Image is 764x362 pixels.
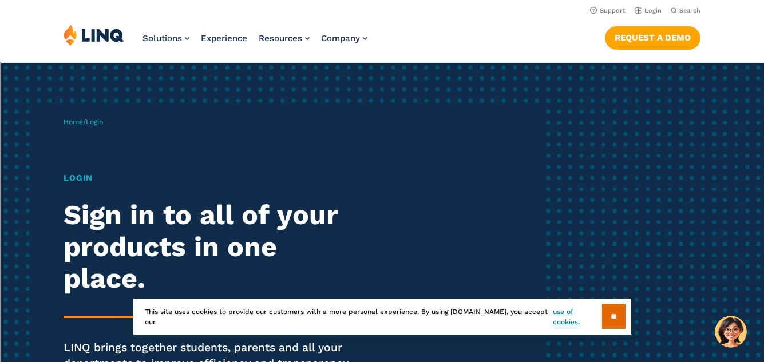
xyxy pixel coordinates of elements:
[590,7,626,14] a: Support
[142,24,367,62] nav: Primary Navigation
[142,33,189,43] a: Solutions
[635,7,662,14] a: Login
[142,33,182,43] span: Solutions
[553,307,601,327] a: use of cookies.
[715,316,747,348] button: Hello, have a question? Let’s chat.
[605,24,700,49] nav: Button Navigation
[679,7,700,14] span: Search
[259,33,302,43] span: Resources
[64,24,124,46] img: LINQ | K‑12 Software
[605,26,700,49] a: Request a Demo
[259,33,310,43] a: Resources
[321,33,367,43] a: Company
[201,33,247,43] a: Experience
[671,6,700,15] button: Open Search Bar
[321,33,360,43] span: Company
[133,299,631,335] div: This site uses cookies to provide our customers with a more personal experience. By using [DOMAIN...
